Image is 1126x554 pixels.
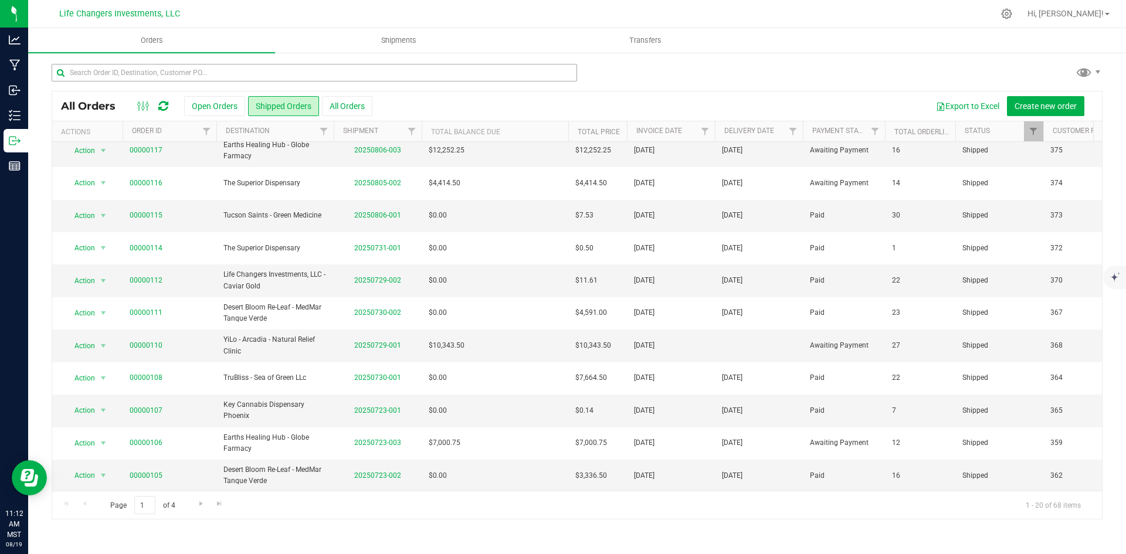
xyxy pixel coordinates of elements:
[1050,210,1124,221] span: 373
[575,275,598,286] span: $11.61
[634,470,654,481] span: [DATE]
[96,370,111,386] span: select
[61,100,127,113] span: All Orders
[892,275,900,286] span: 22
[892,178,900,189] span: 14
[892,145,900,156] span: 16
[965,127,990,135] a: Status
[354,341,401,349] a: 20250729-001
[962,340,1036,351] span: Shipped
[132,127,162,135] a: Order ID
[1050,243,1124,254] span: 372
[1050,405,1124,416] span: 365
[722,372,742,383] span: [DATE]
[96,467,111,484] span: select
[722,145,742,156] span: [DATE]
[1050,275,1124,286] span: 370
[962,145,1036,156] span: Shipped
[64,305,96,321] span: Action
[125,35,179,46] span: Orders
[429,243,447,254] span: $0.00
[354,373,401,382] a: 20250730-001
[96,208,111,224] span: select
[12,460,47,495] iframe: Resource center
[223,464,327,487] span: Desert Bloom Re-Leaf - MedMar Tanque Verde
[636,127,682,135] a: Invoice Date
[9,110,21,121] inline-svg: Inventory
[722,405,742,416] span: [DATE]
[223,432,327,454] span: Earths Healing Hub - Globe Farmacy
[1024,121,1043,141] a: Filter
[429,405,447,416] span: $0.00
[892,470,900,481] span: 16
[634,437,654,448] span: [DATE]
[64,175,96,191] span: Action
[61,128,118,136] div: Actions
[575,178,607,189] span: $4,414.50
[1050,145,1124,156] span: 375
[354,276,401,284] a: 20250729-002
[810,178,878,189] span: Awaiting Payment
[634,275,654,286] span: [DATE]
[722,470,742,481] span: [DATE]
[197,121,216,141] a: Filter
[64,142,96,159] span: Action
[962,178,1036,189] span: Shipped
[962,372,1036,383] span: Shipped
[96,175,111,191] span: select
[429,178,460,189] span: $4,414.50
[354,211,401,219] a: 20250806-001
[5,508,23,540] p: 11:12 AM MST
[130,210,162,221] a: 00000115
[429,340,464,351] span: $10,343.50
[343,127,378,135] a: Shipment
[575,340,611,351] span: $10,343.50
[130,372,162,383] a: 00000108
[894,128,958,136] a: Total Orderlines
[64,338,96,354] span: Action
[810,307,878,318] span: Paid
[1050,372,1124,383] span: 364
[365,35,432,46] span: Shipments
[1050,437,1124,448] span: 359
[184,96,245,116] button: Open Orders
[575,437,607,448] span: $7,000.75
[354,179,401,187] a: 20250805-002
[634,145,654,156] span: [DATE]
[130,340,162,351] a: 00000110
[634,210,654,221] span: [DATE]
[696,121,715,141] a: Filter
[1016,496,1090,514] span: 1 - 20 of 68 items
[812,127,871,135] a: Payment Status
[223,399,327,422] span: Key Cannabis Dispensary Phoenix
[223,243,327,254] span: The Superior Dispensary
[354,406,401,414] a: 20250723-001
[223,210,327,221] span: Tucson Saints - Green Medicine
[575,405,593,416] span: $0.14
[634,405,654,416] span: [DATE]
[64,240,96,256] span: Action
[5,540,23,549] p: 08/19
[634,307,654,318] span: [DATE]
[810,405,878,416] span: Paid
[722,275,742,286] span: [DATE]
[64,370,96,386] span: Action
[575,470,607,481] span: $3,336.50
[64,273,96,289] span: Action
[892,372,900,383] span: 22
[810,275,878,286] span: Paid
[130,275,162,286] a: 00000112
[314,121,334,141] a: Filter
[1050,340,1124,351] span: 368
[1015,101,1077,111] span: Create new order
[634,340,654,351] span: [DATE]
[722,210,742,221] span: [DATE]
[130,243,162,254] a: 00000114
[892,437,900,448] span: 12
[866,121,885,141] a: Filter
[575,243,593,254] span: $0.50
[130,307,162,318] a: 00000111
[1050,307,1124,318] span: 367
[962,470,1036,481] span: Shipped
[130,470,162,481] a: 00000105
